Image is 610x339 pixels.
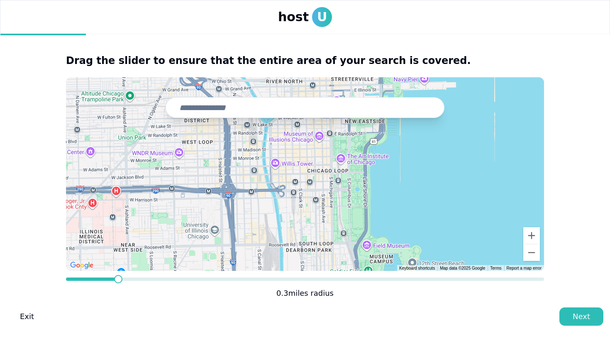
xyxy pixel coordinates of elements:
span: Map data ©2025 Google [440,266,485,270]
a: Open this area in Google Maps (opens a new window) [68,260,95,271]
button: Keyboard shortcuts [399,265,435,271]
div: Next [573,311,590,322]
a: hostU [278,7,332,27]
p: 0.3 miles radius [276,287,334,299]
span: U [312,7,332,27]
img: Google [68,260,95,271]
h3: Drag the slider to ensure that the entire area of your search is covered. [66,54,544,67]
a: Report a map error [507,266,542,270]
button: Zoom in [523,227,540,244]
button: Next [559,307,603,326]
button: Zoom out [523,244,540,261]
span: host [278,10,309,25]
a: Terms (opens in new tab) [490,266,501,270]
a: Exit [7,307,47,326]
